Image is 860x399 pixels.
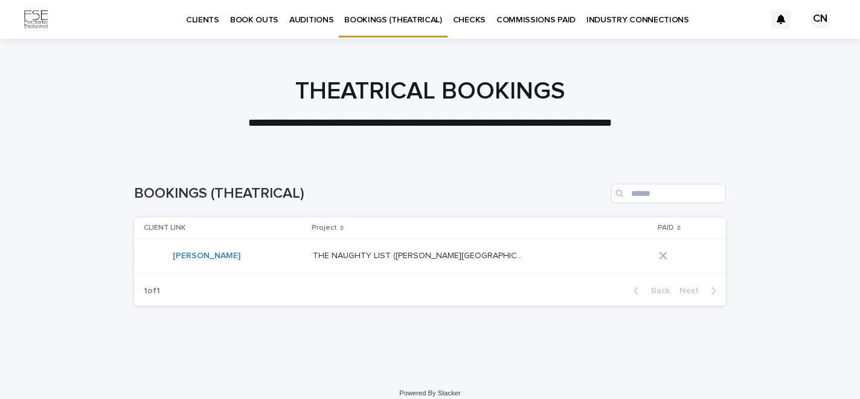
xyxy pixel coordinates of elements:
[134,239,726,273] tr: [PERSON_NAME] THE NAUGHTY LIST ([PERSON_NAME][GEOGRAPHIC_DATA])THE NAUGHTY LIST ([PERSON_NAME][GE...
[810,10,830,29] div: CN
[399,389,460,397] a: Powered By Stacker
[312,221,337,235] p: Project
[644,287,670,295] span: Back
[144,221,185,235] p: CLIENT LINK
[173,251,240,261] a: [PERSON_NAME]
[313,248,527,261] p: THE NAUGHTY LIST ([PERSON_NAME][GEOGRAPHIC_DATA])
[134,185,606,203] h1: BOOKINGS (THEATRICAL)
[134,77,726,106] h1: THEATRICAL BOOKINGS
[24,7,48,31] img: Km9EesSdRbS9ajqhBzyo
[679,287,706,295] span: Next
[675,285,726,296] button: Next
[624,285,675,296] button: Back
[611,184,726,203] input: Search
[658,221,674,235] p: PAID
[134,276,170,306] p: 1 of 1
